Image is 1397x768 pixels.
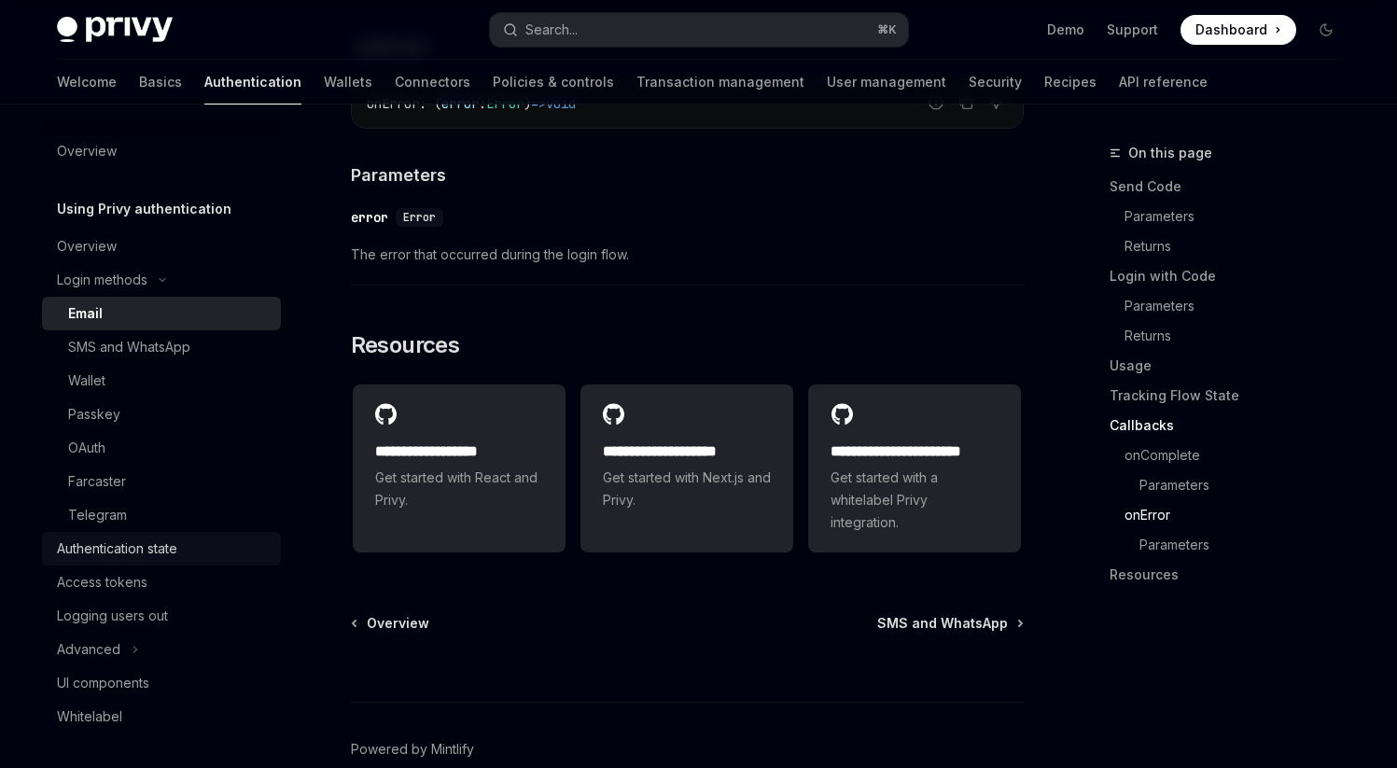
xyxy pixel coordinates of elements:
[324,60,372,105] a: Wallets
[351,330,460,360] span: Resources
[1110,440,1356,470] a: onComplete
[139,60,182,105] a: Basics
[42,263,281,297] button: Toggle Login methods section
[57,198,231,220] h5: Using Privy authentication
[57,672,149,694] div: UI components
[68,336,190,358] div: SMS and WhatsApp
[1047,21,1084,39] a: Demo
[42,398,281,431] a: Passkey
[353,614,429,633] a: Overview
[57,538,177,560] div: Authentication state
[1110,291,1356,321] a: Parameters
[42,134,281,168] a: Overview
[57,605,168,627] div: Logging users out
[1107,21,1158,39] a: Support
[68,302,103,325] div: Email
[1110,411,1356,440] a: Callbacks
[877,614,1022,633] a: SMS and WhatsApp
[57,17,173,43] img: dark logo
[57,571,147,593] div: Access tokens
[351,162,446,188] span: Parameters
[1180,15,1296,45] a: Dashboard
[42,364,281,398] a: Wallet
[1311,15,1341,45] button: Toggle dark mode
[1110,172,1356,202] a: Send Code
[68,403,120,426] div: Passkey
[1110,231,1356,261] a: Returns
[1110,321,1356,351] a: Returns
[493,60,614,105] a: Policies & controls
[1119,60,1208,105] a: API reference
[42,330,281,364] a: SMS and WhatsApp
[1195,21,1267,39] span: Dashboard
[375,467,543,511] span: Get started with React and Privy.
[351,244,1024,266] span: The error that occurred during the login flow.
[42,297,281,330] a: Email
[42,431,281,465] a: OAuth
[367,614,429,633] span: Overview
[1110,261,1356,291] a: Login with Code
[68,370,105,392] div: Wallet
[42,666,281,700] a: UI components
[395,60,470,105] a: Connectors
[42,566,281,599] a: Access tokens
[1110,530,1356,560] a: Parameters
[42,700,281,733] a: Whitelabel
[42,633,281,666] button: Toggle Advanced section
[877,614,1008,633] span: SMS and WhatsApp
[403,210,436,225] span: Error
[525,19,578,41] div: Search...
[57,269,147,291] div: Login methods
[351,740,474,759] a: Powered by Mintlify
[57,235,117,258] div: Overview
[827,60,946,105] a: User management
[68,504,127,526] div: Telegram
[42,230,281,263] a: Overview
[1044,60,1097,105] a: Recipes
[42,599,281,633] a: Logging users out
[42,532,281,566] a: Authentication state
[1110,202,1356,231] a: Parameters
[68,437,105,459] div: OAuth
[490,13,908,47] button: Open search
[42,465,281,498] a: Farcaster
[57,705,122,728] div: Whitelabel
[636,60,804,105] a: Transaction management
[1110,470,1356,500] a: Parameters
[831,467,999,534] span: Get started with a whitelabel Privy integration.
[1128,142,1212,164] span: On this page
[603,467,771,511] span: Get started with Next.js and Privy.
[351,208,388,227] div: error
[57,60,117,105] a: Welcome
[42,498,281,532] a: Telegram
[1110,381,1356,411] a: Tracking Flow State
[1110,560,1356,590] a: Resources
[57,638,120,661] div: Advanced
[68,470,126,493] div: Farcaster
[877,22,897,37] span: ⌘ K
[1110,351,1356,381] a: Usage
[57,140,117,162] div: Overview
[204,60,301,105] a: Authentication
[969,60,1022,105] a: Security
[1110,500,1356,530] a: onError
